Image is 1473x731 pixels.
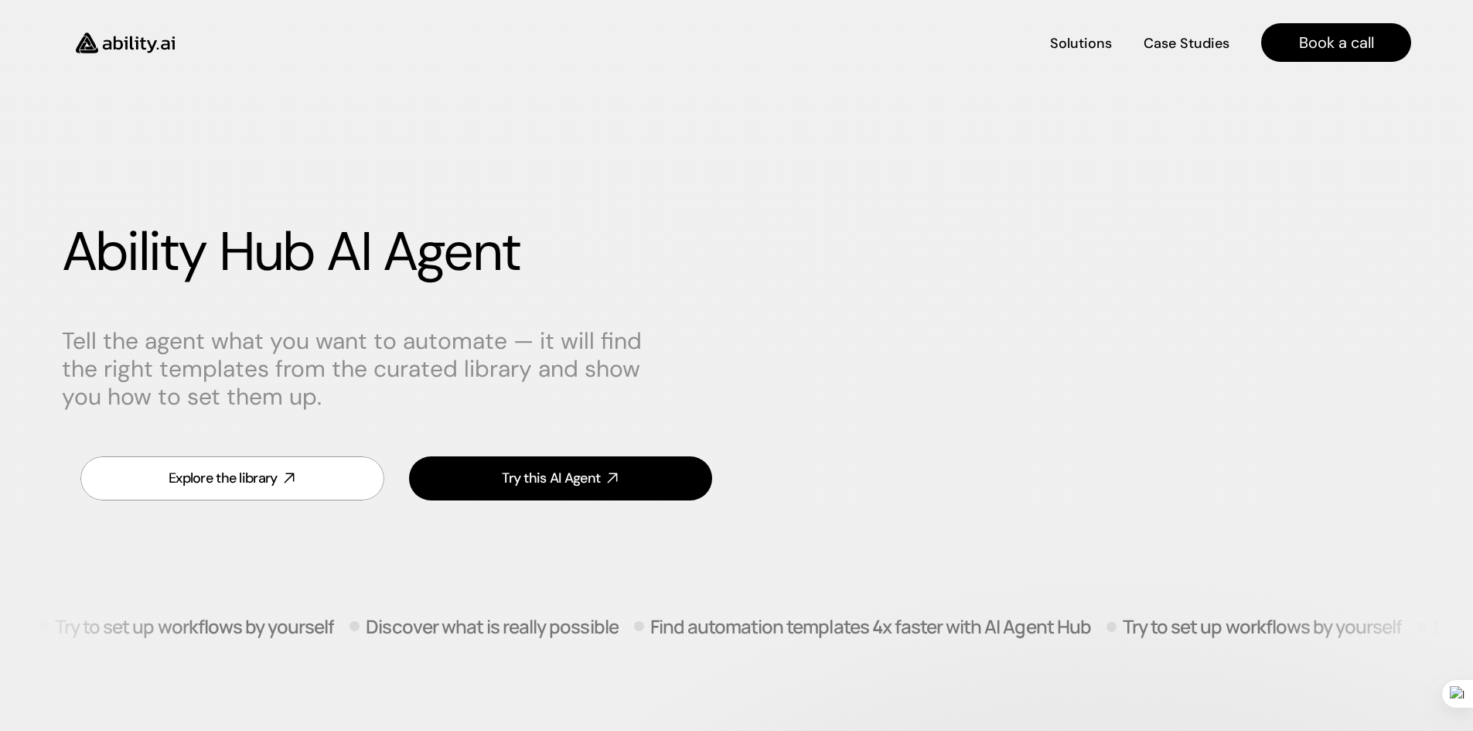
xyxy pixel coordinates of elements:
[196,23,1411,62] nav: Main navigation
[1123,617,1402,635] p: Try to set up workflows by yourself
[62,327,650,411] p: Tell the agent what you want to automate — it will find the right templates from the curated libr...
[55,617,334,635] p: Try to set up workflows by yourself
[366,617,618,635] p: Discover what is really possible
[169,469,277,488] div: Explore the library
[1144,34,1229,53] h4: Case Studies
[650,617,1091,635] p: Find automation templates 4x faster with AI Agent Hub
[87,145,263,161] h3: Free-to-use in our Slack community
[62,220,1411,285] h1: Ability Hub AI Agent
[1050,29,1112,56] a: Solutions
[502,469,600,488] div: Try this AI Agent
[80,456,384,500] a: Explore the library
[409,456,713,500] a: Try this AI Agent
[1143,29,1230,56] a: Case Studies
[1261,23,1411,62] a: Book a call
[1050,34,1112,53] h4: Solutions
[1299,32,1374,53] h4: Book a call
